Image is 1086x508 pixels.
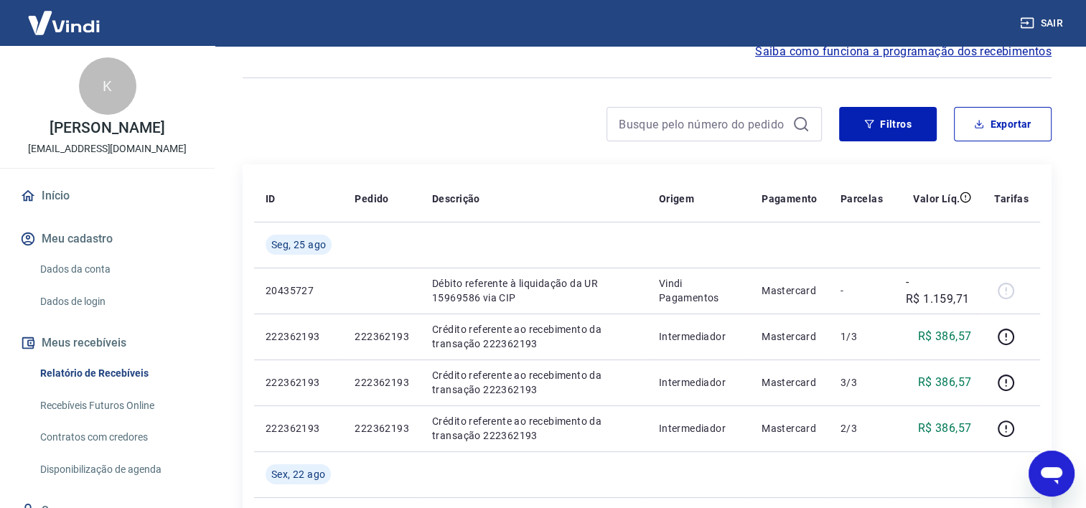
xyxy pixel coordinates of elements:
[841,329,883,344] p: 1/3
[28,141,187,156] p: [EMAIL_ADDRESS][DOMAIN_NAME]
[841,283,883,298] p: -
[762,329,818,344] p: Mastercard
[34,423,197,452] a: Contratos com credores
[659,375,739,390] p: Intermediador
[762,192,818,206] p: Pagamento
[619,113,787,135] input: Busque pelo número do pedido
[34,287,197,316] a: Dados de login
[271,467,325,481] span: Sex, 22 ago
[659,276,739,305] p: Vindi Pagamentos
[906,273,971,308] p: -R$ 1.159,71
[918,420,972,437] p: R$ 386,57
[432,368,636,397] p: Crédito referente ao recebimento da transação 222362193
[839,107,937,141] button: Filtros
[34,391,197,420] a: Recebíveis Futuros Online
[34,359,197,388] a: Relatório de Recebíveis
[954,107,1052,141] button: Exportar
[50,121,164,136] p: [PERSON_NAME]
[266,192,276,206] p: ID
[266,421,332,436] p: 222362193
[34,255,197,284] a: Dados da conta
[432,276,636,305] p: Débito referente à liquidação da UR 15969586 via CIP
[1029,451,1075,497] iframe: Botão para abrir a janela de mensagens
[841,421,883,436] p: 2/3
[17,180,197,212] a: Início
[266,375,332,390] p: 222362193
[762,421,818,436] p: Mastercard
[918,374,972,391] p: R$ 386,57
[432,192,480,206] p: Descrição
[432,322,636,351] p: Crédito referente ao recebimento da transação 222362193
[17,223,197,255] button: Meu cadastro
[355,329,409,344] p: 222362193
[913,192,960,206] p: Valor Líq.
[841,375,883,390] p: 3/3
[17,327,197,359] button: Meus recebíveis
[355,375,409,390] p: 222362193
[659,192,694,206] p: Origem
[432,414,636,443] p: Crédito referente ao recebimento da transação 222362193
[762,375,818,390] p: Mastercard
[17,1,111,44] img: Vindi
[355,192,388,206] p: Pedido
[266,329,332,344] p: 222362193
[755,43,1052,60] a: Saiba como funciona a programação dos recebimentos
[355,421,409,436] p: 222362193
[271,237,326,252] span: Seg, 25 ago
[34,455,197,484] a: Disponibilização de agenda
[841,192,883,206] p: Parcelas
[79,57,136,115] div: K
[918,328,972,345] p: R$ 386,57
[266,283,332,298] p: 20435727
[762,283,818,298] p: Mastercard
[994,192,1029,206] p: Tarifas
[659,329,739,344] p: Intermediador
[1017,10,1069,37] button: Sair
[659,421,739,436] p: Intermediador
